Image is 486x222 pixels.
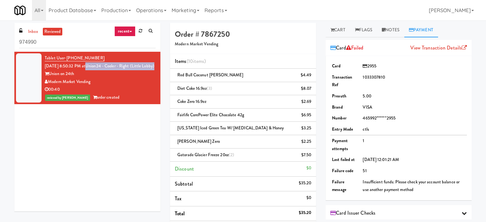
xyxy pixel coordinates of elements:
td: VISA [361,102,467,113]
span: reviewed by [PERSON_NAME] [45,95,90,101]
span: Failed [346,44,364,51]
td: ctls [361,124,467,135]
span: Gatorade Glacier Freeze 20oz [177,152,234,158]
span: · [PHONE_NUMBER] [65,55,104,61]
div: $4.49 [301,71,312,79]
td: 1 [361,135,467,154]
div: Card Issuer Checks [326,205,472,221]
input: Search vision orders [19,36,156,48]
span: Coke Zero 16.9oz [177,98,206,104]
h5: Modern Market Vending [175,42,311,47]
td: Entry Mode [330,124,361,135]
div: $6.95 [301,111,312,119]
div: $35.20 [298,179,311,187]
h4: Order # 7867250 [175,30,311,38]
div: Modern Market Vending [45,78,156,86]
td: Preauth [330,91,361,102]
span: Total [175,210,185,217]
a: inbox [27,28,40,36]
span: [DATE] 8:50:32 PM at [45,63,85,69]
span: [PERSON_NAME] Zero [177,138,220,144]
span: Subtotal [175,180,193,188]
td: Brand [330,102,361,113]
span: Items [175,57,206,65]
ng-pluralize: items [193,57,204,65]
td: Last failed at [330,154,361,165]
td: [DATE] 12:01:21 AM [361,154,467,165]
td: Transaction Ref [330,72,361,91]
td: Number [330,113,361,124]
a: Tablet User· [PHONE_NUMBER] [45,55,104,61]
a: Union24 - Cooler - Right (Little Lobby) [85,63,154,69]
td: Failure code [330,165,361,177]
td: 51 [361,165,467,177]
div: $0 [306,164,311,172]
div: 00:40 [45,86,156,94]
div: $2.69 [301,98,312,106]
span: (10 ) [187,57,206,65]
span: Diet Coke 16.9oz [177,85,212,91]
span: Red Bull Coconut [PERSON_NAME] [177,72,243,78]
td: Insufficient funds: Please check your account balance or use another payment method [361,177,467,195]
img: Micromart [14,5,26,16]
a: Flags [350,23,377,37]
div: $7.50 [301,151,312,159]
span: 2955 [363,63,376,69]
span: Fairlife CorePower Elite Chocolate 42g [177,112,244,118]
a: View Transaction Details [410,44,467,51]
a: Cart [326,23,350,37]
td: 5.00 [361,91,467,102]
div: $3.25 [301,124,312,132]
li: Tablet User· [PHONE_NUMBER][DATE] 8:50:32 PM atUnion24 - Cooler - Right (Little Lobby)Union on 24... [14,52,160,104]
td: Failure message [330,177,361,195]
a: reviewed [43,28,63,36]
div: $8.07 [301,85,312,93]
span: (3) [207,85,212,91]
a: Notes [377,23,404,37]
a: recent [114,26,135,36]
span: (2) [229,152,234,158]
span: Tax [175,195,181,202]
span: Discount [175,165,194,172]
a: Payment [404,23,438,37]
span: [US_STATE] Iced Green Tea w/ [MEDICAL_DATA] & Honey [177,125,284,131]
td: Payment attempts [330,135,361,154]
td: 1033307810 [361,72,467,91]
span: Card Issuer Checks [330,208,375,218]
div: $0 [306,194,311,202]
td: Card [330,61,361,72]
div: $2.25 [301,138,312,146]
span: Card [330,43,363,53]
span: order created [93,94,120,100]
div: $35.20 [298,209,311,217]
div: Union on 24th [45,70,156,78]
